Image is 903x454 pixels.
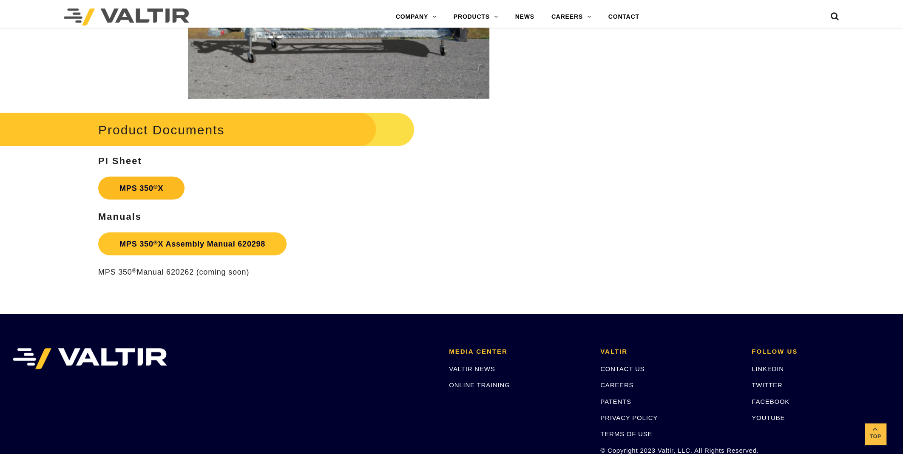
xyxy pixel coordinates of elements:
[132,267,137,274] sup: ®
[600,9,648,26] a: CONTACT
[449,365,495,372] a: VALTIR NEWS
[865,423,886,445] a: Top
[865,432,886,442] span: Top
[445,9,507,26] a: PRODUCTS
[600,414,658,421] a: PRIVACY POLICY
[752,365,784,372] a: LINKEDIN
[119,184,163,193] strong: MPS 350 X
[64,9,189,26] img: Valtir
[752,398,789,405] a: FACEBOOK
[506,9,542,26] a: NEWS
[98,156,142,166] strong: PI Sheet
[449,348,588,355] h2: MEDIA CENTER
[543,9,600,26] a: CAREERS
[600,381,633,389] a: CAREERS
[600,365,645,372] a: CONTACT US
[98,233,287,255] a: MPS 350®X Assembly Manual 620298
[13,348,167,369] img: VALTIR
[752,348,890,355] h2: FOLLOW US
[600,348,739,355] h2: VALTIR
[600,430,652,437] a: TERMS OF USE
[98,211,142,222] strong: Manuals
[387,9,445,26] a: COMPANY
[98,267,579,277] p: MPS 350 Manual 620262 (coming soon)
[600,398,631,405] a: PATENTS
[752,381,782,389] a: TWITTER
[449,381,510,389] a: ONLINE TRAINING
[153,239,158,246] sup: ®
[98,177,185,200] a: MPS 350®X
[752,414,785,421] a: YOUTUBE
[153,184,158,190] sup: ®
